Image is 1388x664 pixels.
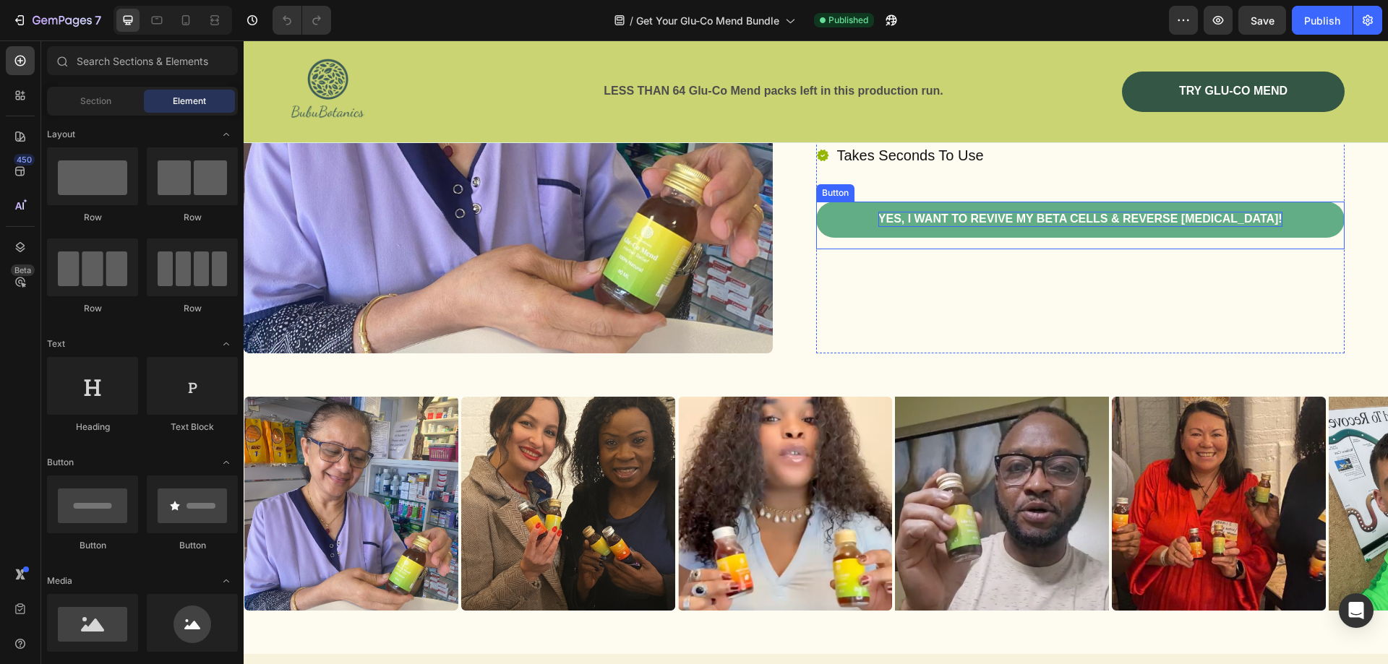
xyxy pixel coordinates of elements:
button: Publish [1292,6,1353,35]
p: Takes Seconds To Use [594,105,865,124]
img: [object Object] [651,356,865,570]
img: [object Object] [434,356,648,570]
div: Row [147,302,238,315]
span: / [630,13,633,28]
span: Text [47,337,65,350]
img: [object Object] [218,356,432,570]
div: Text Block [147,421,238,434]
p: TRY GLU-CO MEND [935,43,1044,59]
button: 7 [6,6,108,35]
div: Button [147,539,238,552]
span: Published [828,14,868,27]
img: [object Object] [1085,356,1299,570]
span: Get Your Glu-Co Mend Bundle [636,13,779,28]
img: [object Object] [868,356,1082,570]
div: Undo/Redo [273,6,331,35]
p: YES, I WANT TO REVIVE MY BETA CELLS & REVERSE [MEDICAL_DATA]! [635,171,1039,186]
div: Row [47,211,138,224]
div: Heading [47,421,138,434]
iframe: Design area [244,40,1388,664]
img: [object Object] [1,356,215,570]
div: Row [147,211,238,224]
span: Button [47,456,74,469]
div: Button [575,146,608,159]
button: Save [1238,6,1286,35]
span: Layout [47,128,75,141]
div: Publish [1304,13,1340,28]
div: Beta [11,264,35,276]
input: Search Sections & Elements [47,46,238,75]
a: YES, I WANT TO REVIVE MY BETA CELLS & REVERSE [MEDICAL_DATA]! [573,161,1102,197]
div: Open Intercom Messenger [1339,593,1374,628]
span: Element [173,95,206,108]
span: Toggle open [215,332,238,355]
span: Media [47,574,72,587]
div: 450 [14,154,35,165]
span: Toggle open [215,569,238,592]
div: Row [47,302,138,315]
div: Button [47,539,138,552]
p: 7 [95,12,101,29]
span: Toggle open [215,123,238,146]
span: Section [80,95,111,108]
span: Toggle open [215,451,238,474]
span: Save [1251,14,1275,27]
